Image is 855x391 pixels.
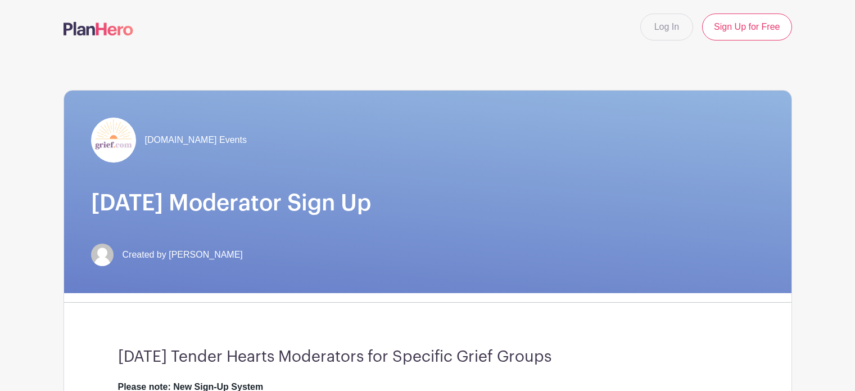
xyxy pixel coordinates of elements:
[640,14,693,41] a: Log In
[91,118,136,163] img: grief-logo-planhero.png
[91,244,114,266] img: default-ce2991bfa6775e67f084385cd625a349d9dcbb7a52a09fb2fda1e96e2d18dcdb.png
[91,190,764,217] h1: [DATE] Moderator Sign Up
[118,348,738,367] h3: [DATE] Tender Hearts Moderators for Specific Grief Groups
[145,133,247,147] span: [DOMAIN_NAME] Events
[64,22,133,35] img: logo-507f7623f17ff9eddc593b1ce0a138ce2505c220e1c5a4e2b4648c50719b7d32.svg
[702,14,791,41] a: Sign Up for Free
[123,248,243,262] span: Created by [PERSON_NAME]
